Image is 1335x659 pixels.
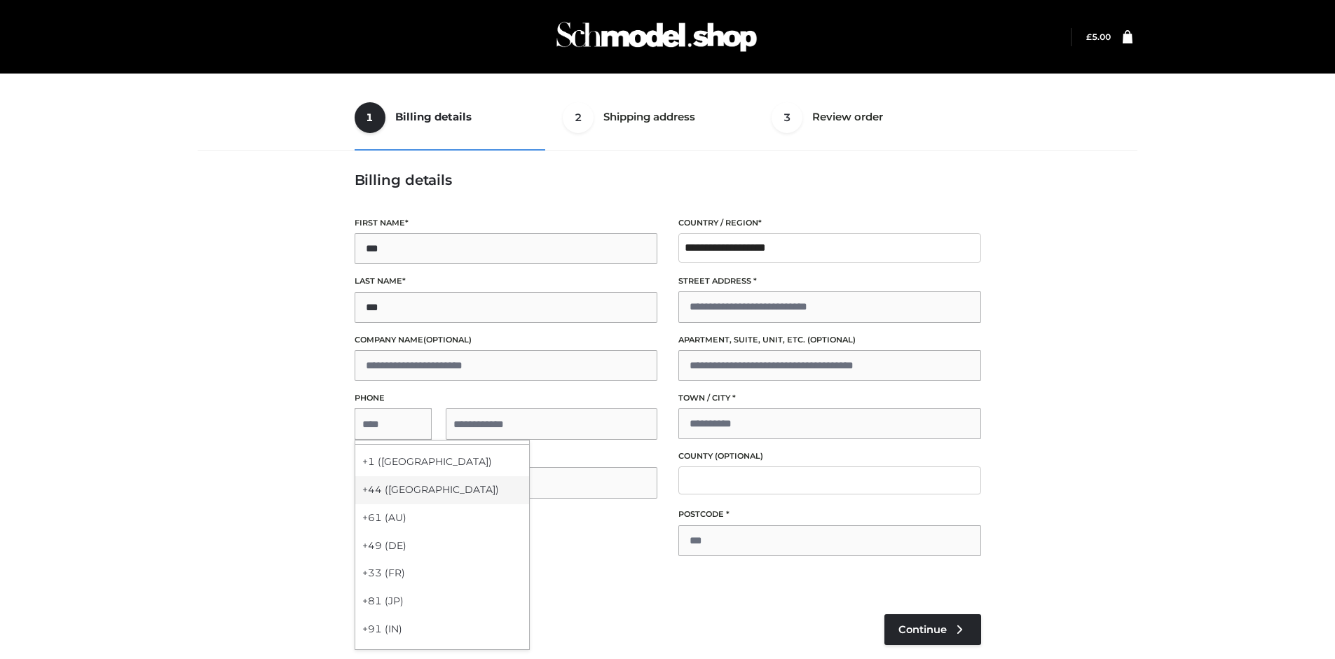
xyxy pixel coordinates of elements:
[355,172,981,188] h3: Billing details
[678,391,981,405] label: Town / City
[355,333,657,347] label: Company name
[355,216,657,230] label: First name
[1086,32,1111,42] bdi: 5.00
[355,391,657,405] label: Phone
[678,275,981,288] label: Street address
[355,588,529,616] div: +81 (JP)
[1086,32,1092,42] span: £
[1086,32,1111,42] a: £5.00
[355,504,529,532] div: +61 (AU)
[423,335,472,345] span: (optional)
[678,333,981,347] label: Apartment, suite, unit, etc.
[678,216,981,230] label: Country / Region
[898,623,947,636] span: Continue
[355,560,529,588] div: +33 (FR)
[884,614,981,645] a: Continue
[355,448,529,476] div: +1 ([GEOGRAPHIC_DATA])
[715,451,763,461] span: (optional)
[355,616,529,644] div: +91 (IN)
[807,335,856,345] span: (optional)
[552,9,762,64] img: Schmodel Admin 964
[678,450,981,463] label: County
[355,532,529,560] div: +49 (DE)
[355,275,657,288] label: Last name
[355,476,529,504] div: +44 ([GEOGRAPHIC_DATA])
[678,508,981,521] label: Postcode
